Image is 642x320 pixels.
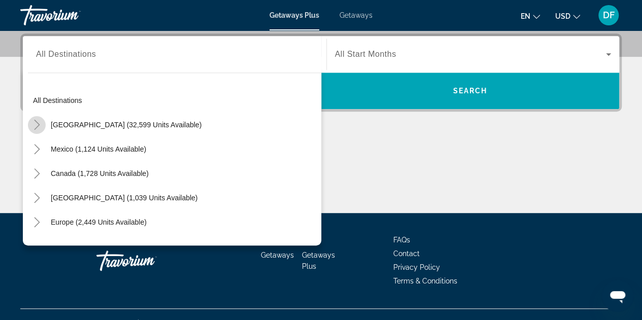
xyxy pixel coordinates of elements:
[46,164,154,183] button: Canada (1,728 units available)
[46,237,151,256] button: Australia (199 units available)
[51,169,149,177] span: Canada (1,728 units available)
[340,11,373,19] a: Getaways
[453,87,487,95] span: Search
[51,218,147,226] span: Europe (2,449 units available)
[601,279,634,312] iframe: Button to launch messaging window
[28,140,46,158] button: Toggle Mexico (1,124 units available)
[603,10,615,20] span: DF
[28,165,46,183] button: Toggle Canada (1,728 units available)
[46,189,202,207] button: [GEOGRAPHIC_DATA] (1,039 units available)
[555,9,580,23] button: Change currency
[20,2,122,28] a: Travorium
[393,277,457,285] a: Terms & Conditions
[302,251,335,270] a: Getaways Plus
[555,12,570,20] span: USD
[595,5,622,26] button: User Menu
[51,121,201,129] span: [GEOGRAPHIC_DATA] (32,599 units available)
[28,238,46,256] button: Toggle Australia (199 units available)
[28,91,321,110] button: All destinations
[23,36,619,109] div: Search widget
[51,194,197,202] span: [GEOGRAPHIC_DATA] (1,039 units available)
[393,263,440,271] a: Privacy Policy
[28,214,46,231] button: Toggle Europe (2,449 units available)
[521,9,540,23] button: Change language
[393,250,420,258] a: Contact
[51,145,146,153] span: Mexico (1,124 units available)
[46,213,152,231] button: Europe (2,449 units available)
[28,116,46,134] button: Toggle United States (32,599 units available)
[321,73,620,109] button: Search
[46,140,151,158] button: Mexico (1,124 units available)
[393,236,410,244] a: FAQs
[46,116,207,134] button: [GEOGRAPHIC_DATA] (32,599 units available)
[521,12,530,20] span: en
[96,245,198,276] a: Travorium
[335,50,396,58] span: All Start Months
[28,189,46,207] button: Toggle Caribbean & Atlantic Islands (1,039 units available)
[36,50,96,58] span: All Destinations
[261,251,294,259] a: Getaways
[33,96,82,104] span: All destinations
[269,11,319,19] a: Getaways Plus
